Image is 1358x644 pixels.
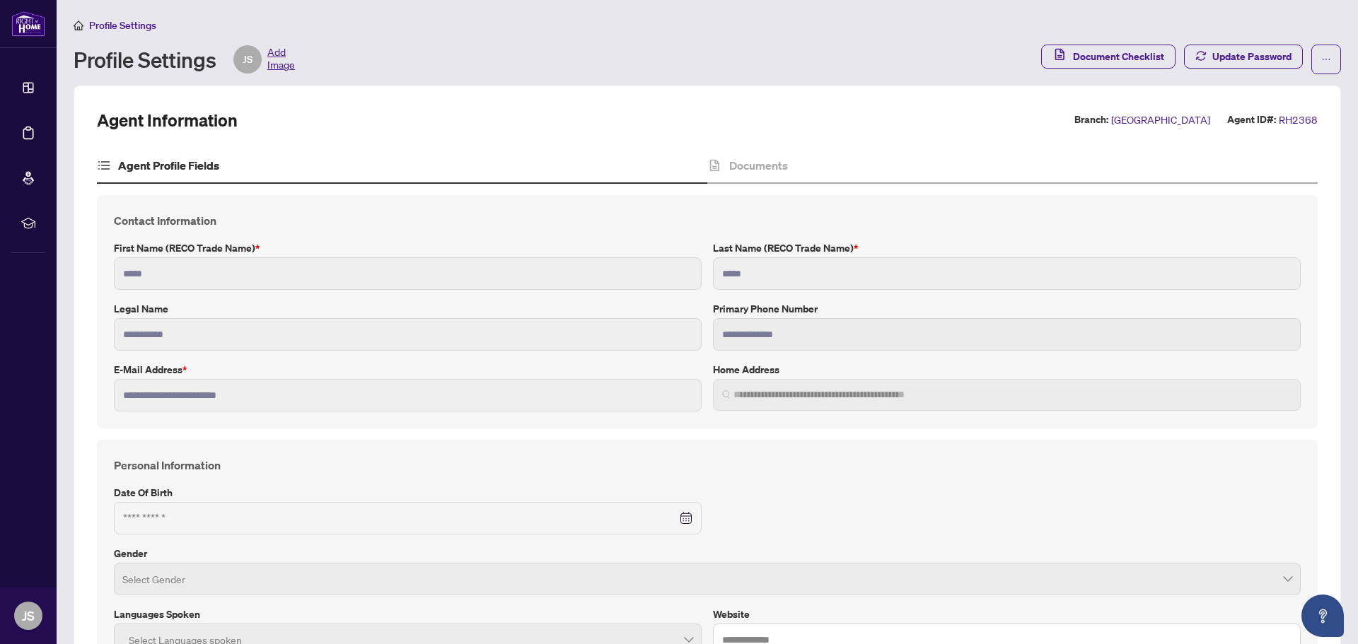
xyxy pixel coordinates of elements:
label: Home Address [713,362,1301,377]
span: Update Password [1212,45,1292,68]
h4: Contact Information [114,212,1301,229]
span: ellipsis [1321,54,1331,64]
img: logo [11,11,45,37]
label: Gender [114,546,1301,561]
label: Languages spoken [114,607,702,622]
label: Branch: [1074,112,1108,128]
span: RH2368 [1279,112,1318,128]
span: Add Image [267,45,295,74]
label: Date of Birth [114,485,702,500]
label: Website [713,607,1301,622]
h4: Personal Information [114,457,1301,474]
span: JS [243,52,253,67]
label: E-mail Address [114,362,702,377]
button: Open asap [1301,595,1344,637]
span: JS [22,606,35,626]
label: Legal Name [114,301,702,317]
button: Document Checklist [1041,45,1176,69]
span: [GEOGRAPHIC_DATA] [1111,112,1210,128]
label: First Name (RECO Trade Name) [114,240,702,256]
div: Profile Settings [74,45,295,74]
span: Profile Settings [89,19,156,32]
span: Document Checklist [1073,45,1164,68]
button: Update Password [1184,45,1303,69]
img: search_icon [722,390,731,399]
h2: Agent Information [97,109,238,131]
h4: Documents [729,157,788,174]
label: Primary Phone Number [713,301,1301,317]
h4: Agent Profile Fields [118,157,219,174]
label: Agent ID#: [1227,112,1276,128]
label: Last Name (RECO Trade Name) [713,240,1301,256]
span: home [74,21,83,30]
